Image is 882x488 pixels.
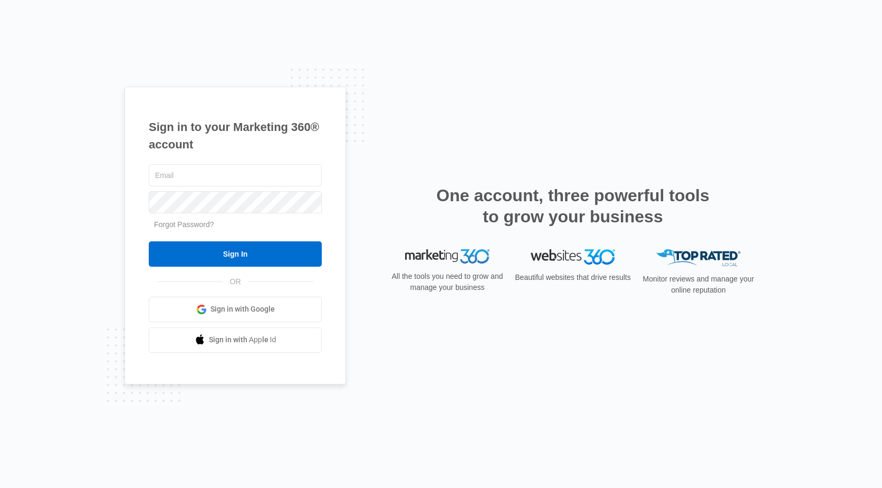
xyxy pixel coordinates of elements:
span: OR [223,276,248,287]
input: Sign In [149,241,322,267]
h2: One account, three powerful tools to grow your business [433,185,713,227]
img: Websites 360 [531,249,615,265]
p: Beautiful websites that drive results [514,272,632,283]
p: Monitor reviews and manage your online reputation [639,274,758,296]
h1: Sign in to your Marketing 360® account [149,118,322,153]
img: Top Rated Local [656,249,741,267]
img: Marketing 360 [405,249,490,264]
p: All the tools you need to grow and manage your business [388,271,506,293]
input: Email [149,164,322,186]
a: Sign in with Apple Id [149,327,322,353]
span: Sign in with Google [210,304,275,315]
a: Sign in with Google [149,297,322,322]
a: Forgot Password? [154,220,214,229]
span: Sign in with Apple Id [209,334,276,345]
